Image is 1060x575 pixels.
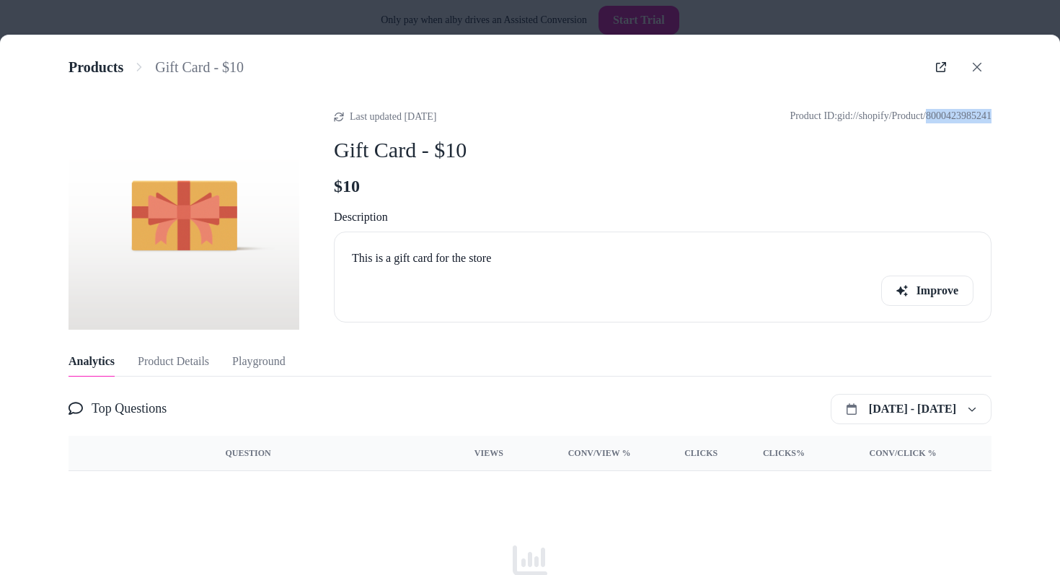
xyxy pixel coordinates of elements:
a: Products [69,58,123,76]
button: Clicks% [741,442,805,465]
button: Conv/View % [526,442,631,465]
img: gift_card.png [69,99,299,330]
span: Gift Card - $10 [155,58,244,76]
span: Description [334,209,991,226]
button: Views [439,442,503,465]
span: Top Questions [92,398,167,418]
button: Product Details [138,347,209,376]
span: Views [474,447,503,459]
button: Conv/Click % [828,442,937,465]
button: Playground [232,347,286,376]
nav: breadcrumb [69,58,244,76]
span: Clicks [684,447,717,459]
span: Clicks% [763,447,805,459]
span: This is a gift card for the store [352,252,491,264]
h2: Gift Card - $10 [334,136,991,164]
span: Question [225,447,270,459]
button: Improve [881,276,973,306]
span: $10 [334,175,360,197]
span: Conv/View % [568,447,631,459]
button: Question [225,442,270,465]
span: Conv/Click % [870,447,937,459]
button: [DATE] - [DATE] [831,394,991,424]
button: Analytics [69,347,115,376]
span: Product ID: gid://shopify/Product/8000423985241 [790,109,991,123]
span: Last updated [DATE] [350,111,437,122]
button: Clicks [653,442,717,465]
